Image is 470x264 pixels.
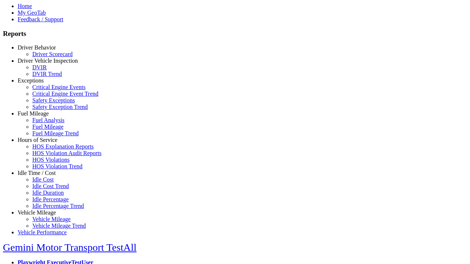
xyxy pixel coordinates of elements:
a: Vehicle Mileage [18,209,56,216]
a: Driver Scorecard [32,51,73,57]
a: Vehicle Mileage Trend [32,223,86,229]
a: Fuel Mileage [18,110,49,117]
a: HOS Explanation Reports [32,143,94,150]
a: Feedback / Support [18,16,63,22]
a: Idle Cost [32,176,54,183]
a: DVIR Trend [32,71,62,77]
a: Driver Behavior [18,44,56,51]
a: My GeoTab [18,10,46,16]
a: Vehicle Performance [18,229,67,235]
a: Idle Percentage Trend [32,203,84,209]
a: Idle Cost Trend [32,183,69,189]
a: Home [18,3,32,9]
a: Critical Engine Event Trend [32,91,98,97]
a: HOS Violation Audit Reports [32,150,102,156]
a: Safety Exception Trend [32,104,88,110]
a: Safety Exceptions [32,97,75,103]
a: Idle Percentage [32,196,69,202]
a: Fuel Mileage [32,124,64,130]
a: Critical Engine Events [32,84,86,90]
a: Exceptions [18,77,44,84]
a: Hours of Service [18,137,57,143]
a: Gemini Motor Transport TestAll [3,242,137,253]
h3: Reports [3,30,467,38]
a: Fuel Analysis [32,117,65,123]
a: Fuel Mileage Trend [32,130,79,136]
a: Vehicle Mileage [32,216,70,222]
a: Idle Duration [32,190,64,196]
a: HOS Violation Trend [32,163,83,169]
a: HOS Violations [32,157,69,163]
a: DVIR [32,64,47,70]
a: Idle Time / Cost [18,170,56,176]
a: Driver Vehicle Inspection [18,58,78,64]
